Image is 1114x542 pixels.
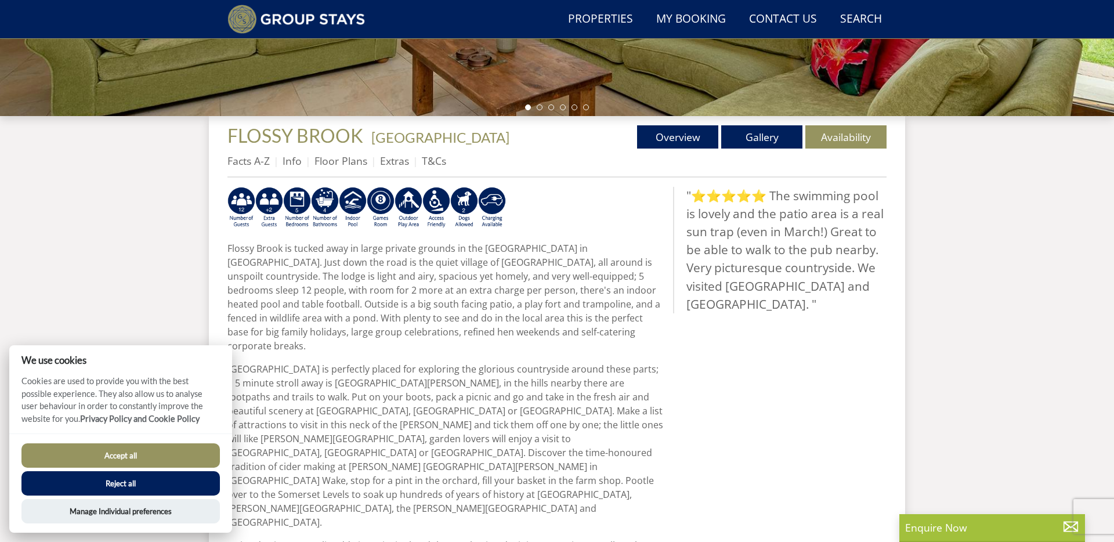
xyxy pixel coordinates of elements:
[227,241,664,353] p: Flossy Brook is tucked away in large private grounds in the [GEOGRAPHIC_DATA] in [GEOGRAPHIC_DATA...
[21,471,220,496] button: Reject all
[227,154,270,168] a: Facts A-Z
[367,129,509,146] span: -
[227,124,367,147] a: FLOSSY BROOK
[478,187,506,229] img: AD_4nXcnT2OPG21WxYUhsl9q61n1KejP7Pk9ESVM9x9VetD-X_UXXoxAKaMRZGYNcSGiAsmGyKm0QlThER1osyFXNLmuYOVBV...
[339,187,367,229] img: AD_4nXei2dp4L7_L8OvME76Xy1PUX32_NMHbHVSts-g-ZAVb8bILrMcUKZI2vRNdEqfWP017x6NFeUMZMqnp0JYknAB97-jDN...
[227,124,363,147] span: FLOSSY BROOK
[21,443,220,468] button: Accept all
[637,125,718,149] a: Overview
[371,129,509,146] a: [GEOGRAPHIC_DATA]
[835,6,887,32] a: Search
[721,125,802,149] a: Gallery
[255,187,283,229] img: AD_4nXeP6WuvG491uY6i5ZIMhzz1N248Ei-RkDHdxvvjTdyF2JXhbvvI0BrTCyeHgyWBEg8oAgd1TvFQIsSlzYPCTB7K21VoI...
[9,355,232,366] h2: We use cookies
[380,154,409,168] a: Extras
[227,5,365,34] img: Group Stays
[227,362,664,529] p: [GEOGRAPHIC_DATA] is perfectly placed for exploring the glorious countryside around these parts; ...
[311,187,339,229] img: AD_4nXeeKAYjkuG3a2x-X3hFtWJ2Y0qYZCJFBdSEqgvIh7i01VfeXxaPOSZiIn67hladtl6xx588eK4H21RjCP8uLcDwdSe_I...
[395,187,422,229] img: AD_4nXfjdDqPkGBf7Vpi6H87bmAUe5GYCbodrAbU4sf37YN55BCjSXGx5ZgBV7Vb9EJZsXiNVuyAiuJUB3WVt-w9eJ0vaBcHg...
[652,6,730,32] a: My Booking
[367,187,395,229] img: AD_4nXdrZMsjcYNLGsKuA84hRzvIbesVCpXJ0qqnwZoX5ch9Zjv73tWe4fnFRs2gJ9dSiUubhZXckSJX_mqrZBmYExREIfryF...
[744,6,822,32] a: Contact Us
[450,187,478,229] img: AD_4nXe7_8LrJK20fD9VNWAdfykBvHkWcczWBt5QOadXbvIwJqtaRaRf-iI0SeDpMmH1MdC9T1Vy22FMXzzjMAvSuTB5cJ7z5...
[9,375,232,433] p: Cookies are used to provide you with the best possible experience. They also allow us to analyse ...
[21,499,220,523] button: Manage Individual preferences
[905,520,1079,535] p: Enquire Now
[673,187,887,313] blockquote: "⭐⭐⭐⭐⭐ The swimming pool is lovely and the patio area is a real sun trap (even in March!) Great t...
[422,187,450,229] img: AD_4nXe3VD57-M2p5iq4fHgs6WJFzKj8B0b3RcPFe5LKK9rgeZlFmFoaMJPsJOOJzc7Q6RMFEqsjIZ5qfEJu1txG3QLmI_2ZW...
[80,414,200,424] a: Privacy Policy and Cookie Policy
[314,154,367,168] a: Floor Plans
[283,187,311,229] img: AD_4nXdbpp640i7IVFfqLTtqWv0Ghs4xmNECk-ef49VdV_vDwaVrQ5kQ5qbfts81iob6kJkelLjJ-SykKD7z1RllkDxiBG08n...
[422,154,446,168] a: T&Cs
[283,154,302,168] a: Info
[227,187,255,229] img: AD_4nXeyNBIiEViFqGkFxeZn-WxmRvSobfXIejYCAwY7p4slR9Pvv7uWB8BWWl9Rip2DDgSCjKzq0W1yXMRj2G_chnVa9wg_L...
[563,6,638,32] a: Properties
[805,125,887,149] a: Availability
